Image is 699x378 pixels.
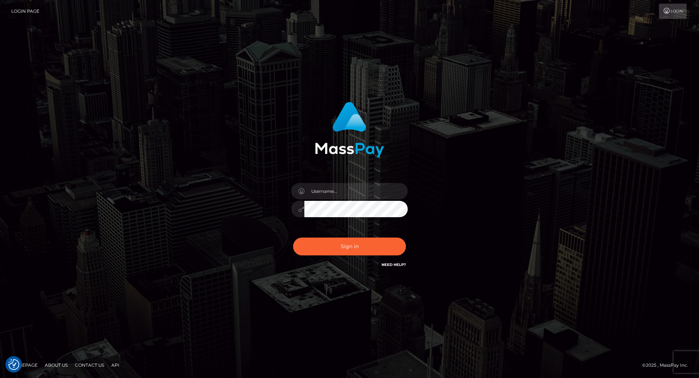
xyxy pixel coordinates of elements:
[382,262,406,267] a: Need Help?
[108,359,122,371] a: API
[8,359,40,371] a: Homepage
[11,4,39,19] a: Login Page
[659,4,687,19] a: Login
[304,183,408,199] input: Username...
[8,359,19,370] img: Revisit consent button
[293,238,406,255] button: Sign in
[8,359,19,370] button: Consent Preferences
[72,359,107,371] a: Contact Us
[315,102,384,158] img: MassPay Login
[42,359,71,371] a: About Us
[642,361,694,369] div: © 2025 , MassPay Inc.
